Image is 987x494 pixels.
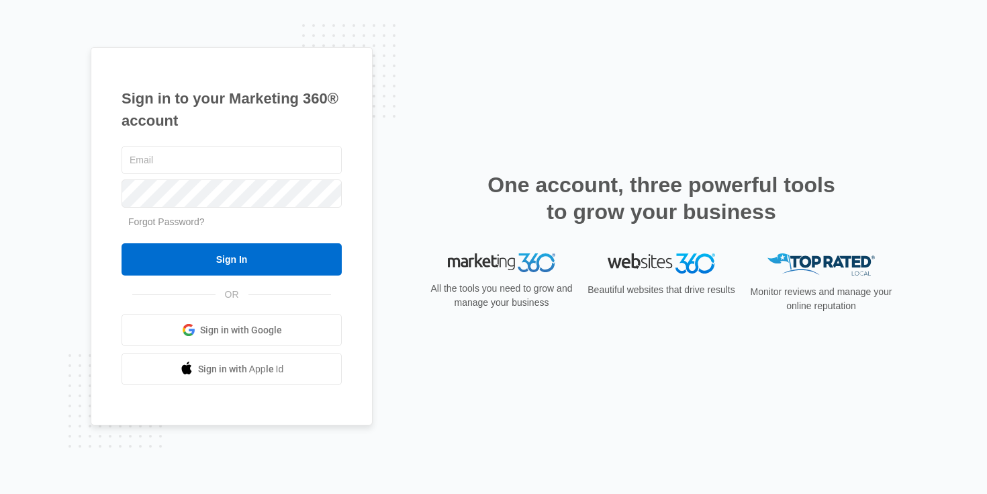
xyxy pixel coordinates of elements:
[128,216,205,227] a: Forgot Password?
[200,323,282,337] span: Sign in with Google
[198,362,284,376] span: Sign in with Apple Id
[746,285,896,313] p: Monitor reviews and manage your online reputation
[122,353,342,385] a: Sign in with Apple Id
[122,146,342,174] input: Email
[767,253,875,276] img: Top Rated Local
[122,243,342,276] input: Sign In
[448,253,555,272] img: Marketing 360
[122,87,342,132] h1: Sign in to your Marketing 360® account
[608,253,715,273] img: Websites 360
[122,314,342,346] a: Sign in with Google
[586,283,737,297] p: Beautiful websites that drive results
[483,171,839,225] h2: One account, three powerful tools to grow your business
[216,288,248,302] span: OR
[426,282,577,310] p: All the tools you need to grow and manage your business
